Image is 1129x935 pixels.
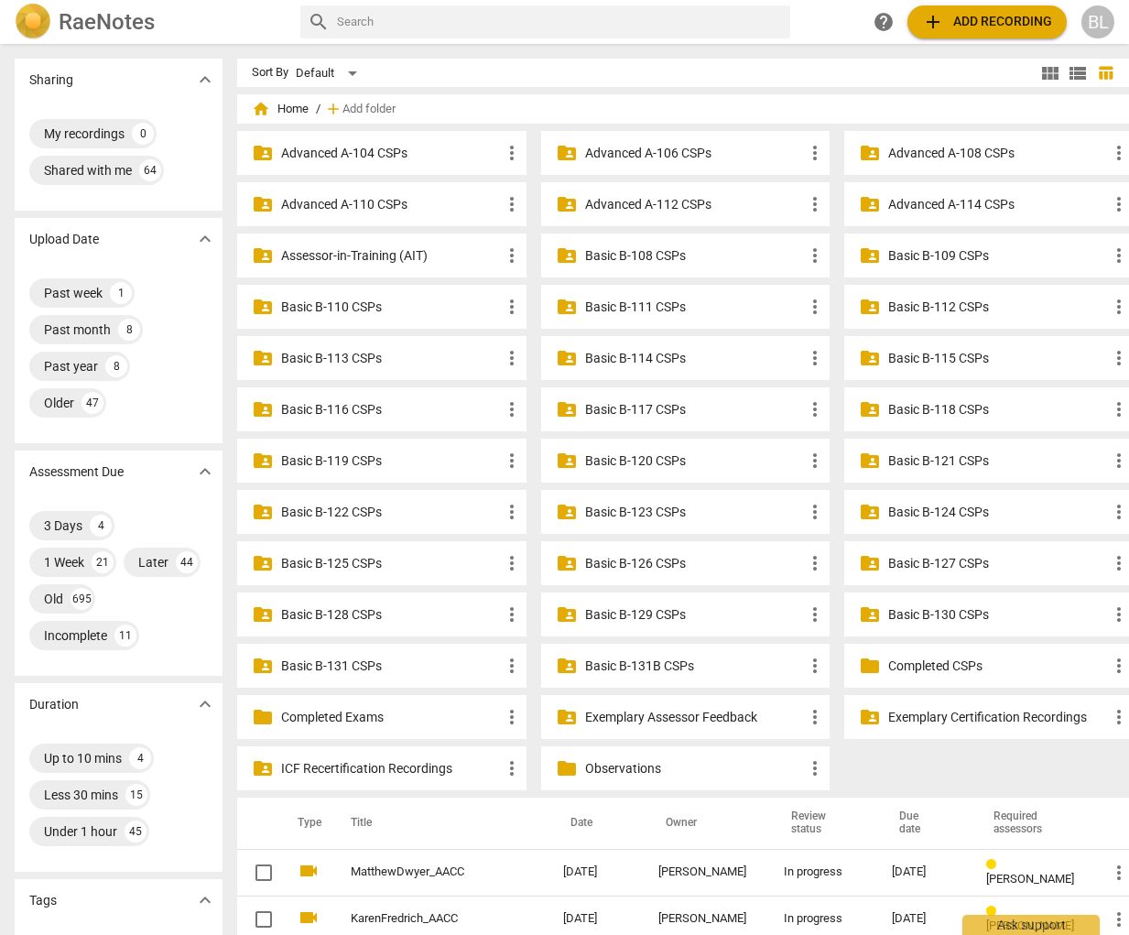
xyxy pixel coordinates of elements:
th: Date [548,798,644,849]
span: folder_shared [252,552,274,574]
span: more_vert [501,655,523,677]
p: Basic B-118 CSPs [888,400,1108,419]
span: more_vert [804,552,826,574]
span: folder_shared [252,655,274,677]
p: Basic B-109 CSPs [888,246,1108,266]
a: Help [867,5,900,38]
span: folder_shared [859,245,881,266]
div: 8 [105,355,127,377]
p: Completed CSPs [888,657,1108,676]
span: folder_shared [859,296,881,318]
p: Basic B-115 CSPs [888,349,1108,368]
span: more_vert [501,193,523,215]
p: Assessment Due [29,462,124,482]
div: In progress [784,912,863,926]
div: 1 Week [44,553,84,571]
a: LogoRaeNotes [15,4,286,40]
p: Basic B-117 CSPs [585,400,805,419]
div: Up to 10 mins [44,749,122,767]
div: Shared with me [44,161,132,179]
span: folder_shared [252,450,274,472]
input: Search [337,7,783,37]
div: [DATE] [892,865,957,879]
button: List view [1064,60,1091,87]
span: more_vert [501,706,523,728]
span: expand_more [194,228,216,250]
span: folder_shared [252,193,274,215]
p: Basic B-130 CSPs [888,605,1108,625]
div: My recordings [44,125,125,143]
span: folder_shared [859,450,881,472]
span: expand_more [194,69,216,91]
div: Past week [44,284,103,302]
span: more_vert [501,296,523,318]
span: folder_shared [556,501,578,523]
p: Basic B-124 CSPs [888,503,1108,522]
span: folder_shared [556,193,578,215]
span: folder [556,757,578,779]
div: 64 [139,159,161,181]
p: Basic B-131 CSPs [281,657,501,676]
span: folder_shared [252,296,274,318]
div: 8 [118,319,140,341]
span: view_list [1067,62,1089,84]
span: more_vert [804,296,826,318]
span: folder_shared [556,296,578,318]
p: Basic B-126 CSPs [585,554,805,573]
button: BL [1081,5,1114,38]
p: Basic B-122 CSPs [281,503,501,522]
button: Upload [907,5,1067,38]
span: more_vert [804,706,826,728]
th: Title [329,798,548,849]
span: folder_shared [556,398,578,420]
span: more_vert [501,245,523,266]
div: Ask support [962,915,1100,935]
span: more_vert [804,142,826,164]
span: more_vert [501,398,523,420]
p: Basic B-111 CSPs [585,298,805,317]
p: Basic B-123 CSPs [585,503,805,522]
span: Home [252,100,309,118]
p: Advanced A-106 CSPs [585,144,805,163]
div: Older [44,394,74,412]
div: 4 [90,515,112,537]
div: 3 Days [44,516,82,535]
h2: RaeNotes [59,9,155,35]
span: [PERSON_NAME] [986,872,1074,886]
p: Assessor-in-Training (AIT) [281,246,501,266]
div: Past month [44,321,111,339]
th: Due date [877,798,972,849]
p: Upload Date [29,230,99,249]
div: Old [44,590,63,608]
p: Basic B-120 CSPs [585,451,805,471]
p: Basic B-131B CSPs [585,657,805,676]
span: folder_shared [556,655,578,677]
span: help [873,11,895,33]
span: Review status: in progress [986,858,1004,872]
p: Duration [29,695,79,714]
div: Later [138,553,168,571]
a: MatthewDwyer_AACC [351,865,497,879]
th: Owner [644,798,769,849]
span: search [308,11,330,33]
th: Type [283,798,329,849]
p: Basic B-125 CSPs [281,554,501,573]
span: more_vert [804,347,826,369]
span: folder_shared [556,552,578,574]
p: Tags [29,891,57,910]
span: more_vert [501,501,523,523]
div: Default [296,59,364,88]
div: Under 1 hour [44,822,117,841]
span: expand_more [194,461,216,483]
button: Table view [1091,60,1119,87]
div: 695 [71,588,92,610]
span: folder_shared [556,706,578,728]
div: 21 [92,551,114,573]
div: 11 [114,625,136,647]
p: Completed Exams [281,708,501,727]
span: folder [252,706,274,728]
p: Basic B-113 CSPs [281,349,501,368]
span: folder_shared [859,603,881,625]
p: Basic B-108 CSPs [585,246,805,266]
